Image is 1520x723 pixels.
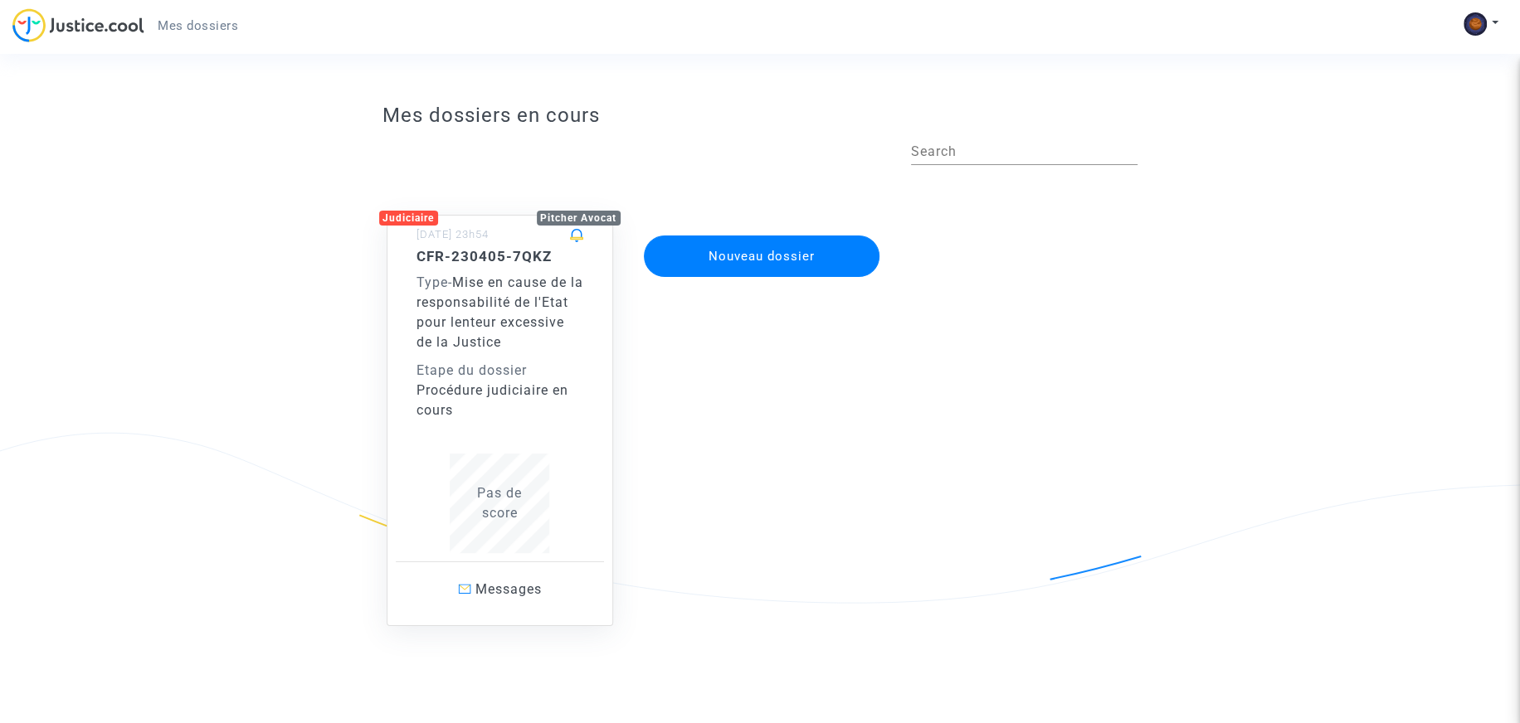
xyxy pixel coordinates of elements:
[417,381,584,420] div: Procédure judiciaire en cours
[382,104,1138,128] h3: Mes dossiers en cours
[12,8,144,42] img: jc-logo.svg
[1464,12,1487,36] img: AGNmyxapnMcJOOrSc5ZRdx1J66eI9hY1UIanEY3F73PKYxY=s96-c
[144,13,251,38] a: Mes dossiers
[417,228,489,240] small: [DATE] 23h54
[417,274,448,290] span: Type
[537,211,621,226] div: Pitcher Avocat
[370,182,631,626] a: JudiciairePitcher Avocat[DATE] 23h54CFR-230405-7QKZType-Mise en cause de la responsabilité de l'E...
[477,485,522,521] span: Pas de score
[417,361,584,381] div: Etape du dossier
[417,274,583,350] span: Mise en cause de la responsabilité de l'Etat pour lenteur excessive de la Justice
[417,248,584,264] h5: CFR-230405-7QKZ
[417,274,452,290] span: -
[396,561,605,617] a: Messages
[158,18,238,33] span: Mes dossiers
[379,211,439,226] div: Judiciaire
[475,581,542,597] span: Messages
[644,235,879,277] button: Nouveau dossier
[642,225,881,240] a: Nouveau dossier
